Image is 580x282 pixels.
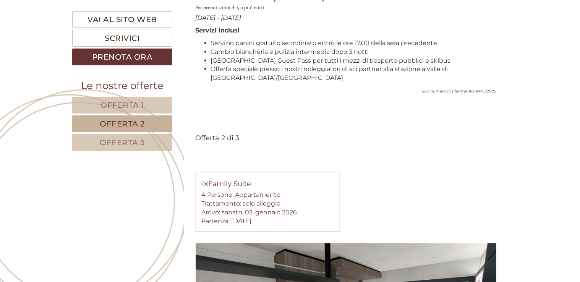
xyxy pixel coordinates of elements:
[202,200,241,207] small: Trattamento:
[235,191,281,198] b: Appartamento
[232,217,252,225] b: [DATE]
[100,100,144,110] span: Offerta 1
[196,134,240,142] span: Offerta 2 di 3
[211,48,497,57] li: Cambio biancheria e pulizia intermedia dopo 3 notti
[196,27,240,34] strong: Servizi inclusi
[196,14,241,21] em: [DATE] - [DATE]
[100,119,145,128] span: Offerta 2
[72,79,172,93] div: Le nostre offerte
[211,65,497,83] li: Offerta speciale presso i nostri noleggiatori di sci partner alla stazione a valle di [GEOGRAPHIC...
[196,4,497,10] h5: Per prenotazioni di 5 o piu' notti
[243,200,281,207] b: solo alloggio
[100,138,145,147] span: Offerta 3
[211,39,497,48] li: Servizio panini gratuito se ordinato entro le ore 17.00 della sera precedente
[422,89,496,94] span: Suo numero di riferimento: R475/2025
[202,217,230,225] small: Partenza:
[211,57,497,65] li: [GEOGRAPHIC_DATA] Guest Pass per tutti i mezzi di trasporto pubblici e skibus
[72,49,172,65] a: Prenota ora
[202,191,234,198] small: 4 Persone:
[202,209,220,216] small: Arrivo:
[72,11,172,28] a: Vai al sito web
[222,209,297,216] b: sabato, 03. gennaio 2026
[196,146,239,160] div: Offerta 2
[202,178,334,191] div: Family Suite
[72,30,172,47] a: Scrivici
[202,179,209,188] b: 1x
